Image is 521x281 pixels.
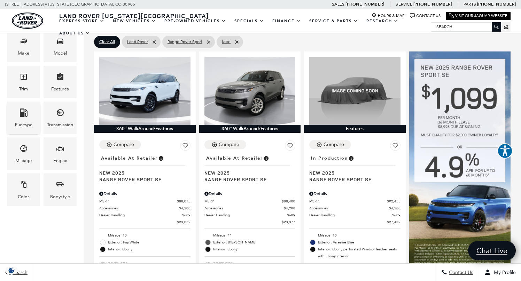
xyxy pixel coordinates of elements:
[464,2,476,7] span: Parts
[12,13,43,29] a: land-rover
[177,199,190,204] span: $88,075
[18,49,29,57] div: Make
[99,212,190,218] a: Dealer Handling $689
[479,264,521,281] button: Open user profile menu
[20,178,28,193] span: Color
[7,66,40,98] div: TrimTrim
[318,246,401,260] span: Interior: Ebony perforated Windsor leather seats with Ebony interior
[309,140,351,149] button: Compare Vehicle
[55,15,431,39] nav: Main Navigation
[396,2,412,7] span: Service
[108,239,190,246] span: Exterior: Fuji White
[19,85,28,93] div: Trim
[177,219,190,225] span: $93,052
[99,219,190,225] a: $93,052
[309,169,395,176] span: New 2025
[20,71,28,85] span: Trim
[324,142,344,148] div: Compare
[18,193,29,201] div: Color
[101,154,158,162] span: Available at Retailer
[56,143,64,157] span: Engine
[109,15,160,27] a: New Vehicles
[309,232,401,239] li: Mileage: 10
[204,206,284,211] span: Accessories
[53,157,67,164] div: Engine
[410,13,441,18] a: Contact Us
[51,85,69,93] div: Features
[318,239,401,246] span: Exterior: Varesine Blue
[20,143,28,157] span: Mileage
[99,38,115,46] span: Clear All
[311,154,348,162] span: In Production
[204,140,246,149] button: Compare Vehicle
[55,27,94,39] a: About Us
[59,11,209,20] span: Land Rover [US_STATE][GEOGRAPHIC_DATA]
[44,30,77,62] div: ModelModel
[179,206,190,211] span: $4,288
[20,35,28,49] span: Make
[99,206,190,211] a: Accessories $4,288
[204,191,296,197] div: Pricing Details - Range Rover Sport SE
[54,49,67,57] div: Model
[199,125,301,133] div: 360° WalkAround/Features
[230,15,268,27] a: Specials
[477,1,516,7] a: [PHONE_NUMBER]
[309,206,401,211] a: Accessories $4,288
[206,154,263,162] span: Available at Retailer
[285,140,295,153] button: Save Vehicle
[447,270,473,275] span: Contact Us
[372,13,405,18] a: Hours & Map
[3,267,20,274] img: Opt-Out Icon
[204,176,290,183] span: Range Rover Sport SE
[20,107,28,121] span: Fueltype
[204,260,296,268] span: Key Features :
[56,178,64,193] span: Bodystyle
[213,239,296,246] span: Exterior: [PERSON_NAME]
[282,219,295,225] span: $93,377
[332,2,344,7] span: Sales
[284,206,295,211] span: $4,288
[50,193,70,201] div: Bodystyle
[309,199,387,204] span: MSRP
[387,199,401,204] span: $92,455
[99,57,190,125] img: 2025 Land Rover Range Rover Sport SE
[204,206,296,211] a: Accessories $4,288
[305,15,362,27] a: Service & Parts
[99,206,179,211] span: Accessories
[7,173,40,206] div: ColorColor
[44,137,77,170] div: EngineEngine
[99,212,182,218] span: Dealer Handling
[497,143,513,160] aside: Accessibility Help Desk
[99,232,190,239] li: Mileage: 10
[56,107,64,121] span: Transmission
[94,125,196,133] div: 360° WalkAround/Features
[182,212,190,218] span: $689
[309,206,389,211] span: Accessories
[304,125,406,133] div: Features
[47,121,73,129] div: Transmission
[491,270,516,275] span: My Profile
[309,212,401,218] a: Dealer Handling $689
[3,267,20,274] section: Click to Open Cookie Consent Modal
[158,154,164,162] span: Vehicle is in stock and ready for immediate delivery. Due to demand, availability is subject to c...
[468,241,516,260] a: Chat Live
[392,212,401,218] span: $689
[390,140,401,153] button: Save Vehicle
[213,246,296,253] span: Interior: Ebony
[7,137,40,170] div: MileageMileage
[204,57,296,125] img: 2025 Land Rover Range Rover Sport SE
[309,219,401,225] a: $97,432
[309,57,401,125] img: 2025 Land Rover Range Rover Sport SE
[204,169,290,176] span: New 2025
[431,23,501,31] input: Search
[99,169,185,176] span: New 2025
[56,35,64,49] span: Model
[309,212,392,218] span: Dealer Handling
[180,140,190,153] button: Save Vehicle
[449,13,507,18] a: Visit Our Jaguar Website
[5,2,135,7] a: [STREET_ADDRESS] • [US_STATE][GEOGRAPHIC_DATA], CO 80905
[7,102,40,134] div: FueltypeFueltype
[473,246,511,255] span: Chat Live
[15,121,32,129] div: Fueltype
[362,15,403,27] a: Research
